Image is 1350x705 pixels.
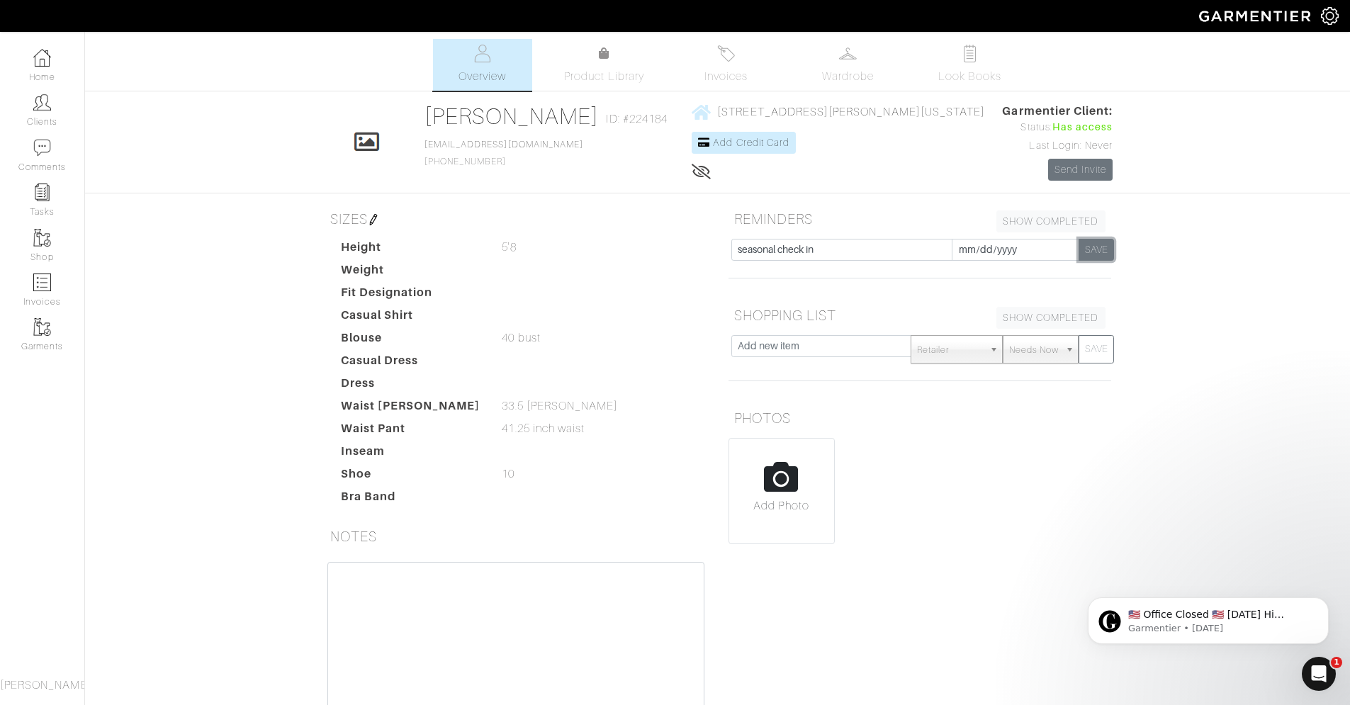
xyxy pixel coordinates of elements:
[330,329,492,352] dt: Blouse
[330,375,492,397] dt: Dress
[502,329,540,346] span: 40 bust
[1048,159,1113,181] a: Send Invite
[822,68,873,85] span: Wardrobe
[502,397,618,414] span: 33.5 [PERSON_NAME]
[1079,335,1114,363] button: SAVE
[1321,7,1339,25] img: gear-icon-white-bd11855cb880d31180b6d7d6211b90ccbf57a29d726f0c71d8c61bd08dd39cc2.png
[325,522,707,551] h5: NOTES
[1302,657,1336,691] iframe: Intercom live chat
[692,103,985,120] a: [STREET_ADDRESS][PERSON_NAME][US_STATE]
[33,229,51,247] img: garments-icon-b7da505a4dc4fd61783c78ac3ca0ef83fa9d6f193b1c9dc38574b1d14d53ca28.png
[692,132,796,154] a: Add Credit Card
[330,397,492,420] dt: Waist [PERSON_NAME]
[368,214,379,225] img: pen-cf24a1663064a2ec1b9c1bd2387e9de7a2fa800b781884d57f21acf72779bad2.png
[1002,120,1113,135] div: Status:
[1052,120,1113,135] span: Has access
[330,420,492,443] dt: Waist Pant
[996,307,1106,329] a: SHOW COMPLETED
[555,45,654,85] a: Product Library
[1079,239,1114,261] button: SAVE
[606,111,668,128] span: ID: #224184
[677,39,776,91] a: Invoices
[704,68,748,85] span: Invoices
[938,68,1001,85] span: Look Books
[564,68,644,85] span: Product Library
[325,205,707,233] h5: SIZES
[502,239,516,256] span: 5'8
[424,140,583,150] a: [EMAIL_ADDRESS][DOMAIN_NAME]
[33,318,51,336] img: garments-icon-b7da505a4dc4fd61783c78ac3ca0ef83fa9d6f193b1c9dc38574b1d14d53ca28.png
[1002,103,1113,120] span: Garmentier Client:
[33,273,51,291] img: orders-icon-0abe47150d42831381b5fb84f609e132dff9fe21cb692f30cb5eec754e2cba89.png
[713,137,789,148] span: Add Credit Card
[330,261,492,284] dt: Weight
[473,45,491,62] img: basicinfo-40fd8af6dae0f16599ec9e87c0ef1c0a1fdea2edbe929e3d69a839185d80c458.svg
[330,307,492,329] dt: Casual Shirt
[799,39,898,91] a: Wardrobe
[424,103,600,129] a: [PERSON_NAME]
[502,420,585,437] span: 41.25 inch waist
[502,466,514,483] span: 10
[330,488,492,511] dt: Bra Band
[917,336,984,364] span: Retailer
[729,301,1111,329] h5: SHOPPING LIST
[1192,4,1321,28] img: garmentier-logo-header-white-b43fb05a5012e4ada735d5af1a66efaba907eab6374d6393d1fbf88cb4ef424d.png
[839,45,857,62] img: wardrobe-487a4870c1b7c33e795ec22d11cfc2ed9d08956e64fb3008fe2437562e282088.svg
[961,45,979,62] img: todo-9ac3debb85659649dc8f770b8b6100bb5dab4b48dedcbae339e5042a72dfd3cc.svg
[717,45,735,62] img: orders-27d20c2124de7fd6de4e0e44c1d41de31381a507db9b33961299e4e07d508b8c.svg
[424,140,583,167] span: [PHONE_NUMBER]
[330,239,492,261] dt: Height
[330,284,492,307] dt: Fit Designation
[433,39,532,91] a: Overview
[729,205,1111,233] h5: REMINDERS
[729,404,1111,432] h5: PHOTOS
[996,210,1106,232] a: SHOW COMPLETED
[330,466,492,488] dt: Shoe
[330,443,492,466] dt: Inseam
[1002,138,1113,154] div: Last Login: Never
[330,352,492,375] dt: Casual Dress
[33,94,51,111] img: clients-icon-6bae9207a08558b7cb47a8932f037763ab4055f8c8b6bfacd5dc20c3e0201464.png
[731,335,912,357] input: Add new item
[1009,336,1059,364] span: Needs Now
[921,39,1020,91] a: Look Books
[33,139,51,157] img: comment-icon-a0a6a9ef722e966f86d9cbdc48e553b5cf19dbc54f86b18d962a5391bc8f6eb6.png
[731,239,952,261] input: Add new item...
[33,184,51,201] img: reminder-icon-8004d30b9f0a5d33ae49ab947aed9ed385cf756f9e5892f1edd6e32f2345188e.png
[1331,657,1342,668] span: 1
[33,49,51,67] img: dashboard-icon-dbcd8f5a0b271acd01030246c82b418ddd0df26cd7fceb0bd07c9910d44c42f6.png
[1067,568,1350,667] iframe: Intercom notifications message
[717,106,985,118] span: [STREET_ADDRESS][PERSON_NAME][US_STATE]
[459,68,506,85] span: Overview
